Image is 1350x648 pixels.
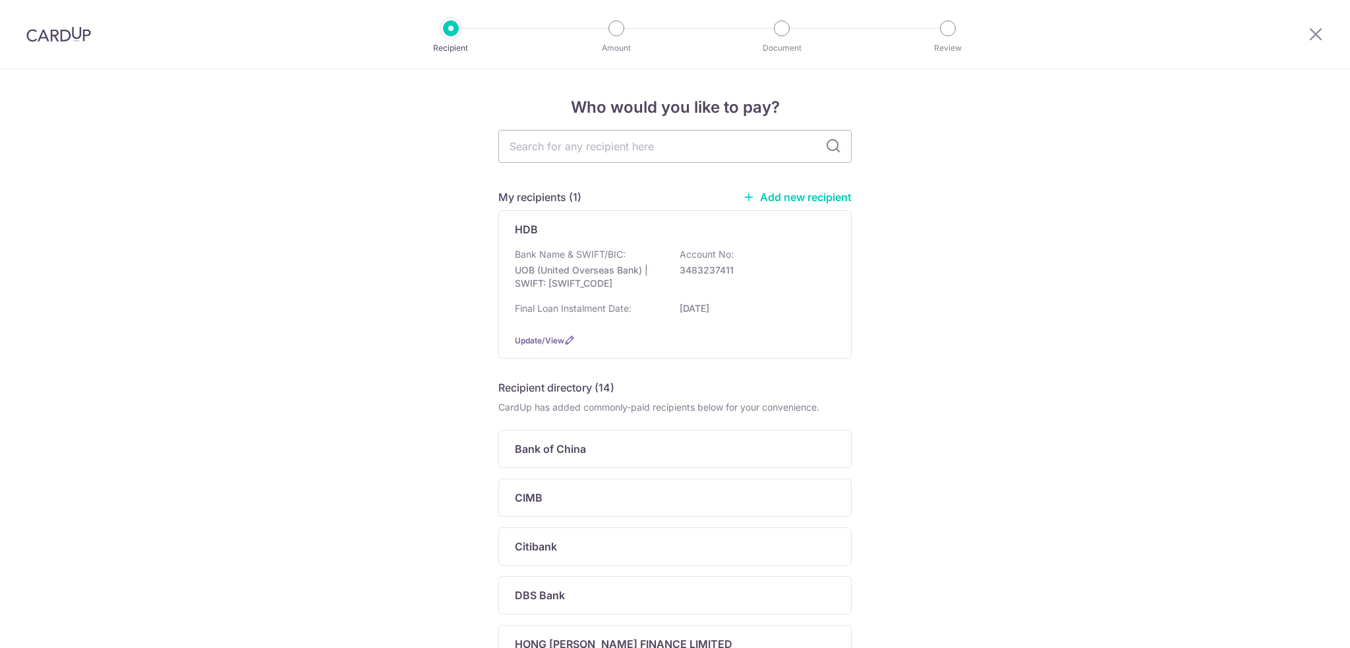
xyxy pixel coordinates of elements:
h5: My recipients (1) [498,189,581,205]
div: CardUp has added commonly-paid recipients below for your convenience. [498,401,852,414]
iframe: Opens a widget where you can find more information [1266,608,1337,641]
h4: Who would you like to pay? [498,96,852,119]
p: HDB [515,221,538,237]
p: 3483237411 [680,264,827,277]
p: UOB (United Overseas Bank) | SWIFT: [SWIFT_CODE] [515,264,662,290]
a: Add new recipient [743,191,852,204]
p: Review [899,42,997,55]
p: Recipient [402,42,500,55]
p: DBS Bank [515,587,565,603]
p: Document [733,42,831,55]
p: Amount [568,42,665,55]
p: Bank of China [515,441,586,457]
p: Final Loan Instalment Date: [515,302,631,315]
p: [DATE] [680,302,827,315]
img: CardUp [26,26,91,42]
p: Citibank [515,539,557,554]
p: CIMB [515,490,543,506]
h5: Recipient directory (14) [498,380,614,396]
p: Account No: [680,248,734,261]
a: Update/View [515,336,564,345]
p: Bank Name & SWIFT/BIC: [515,248,626,261]
input: Search for any recipient here [498,130,852,163]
